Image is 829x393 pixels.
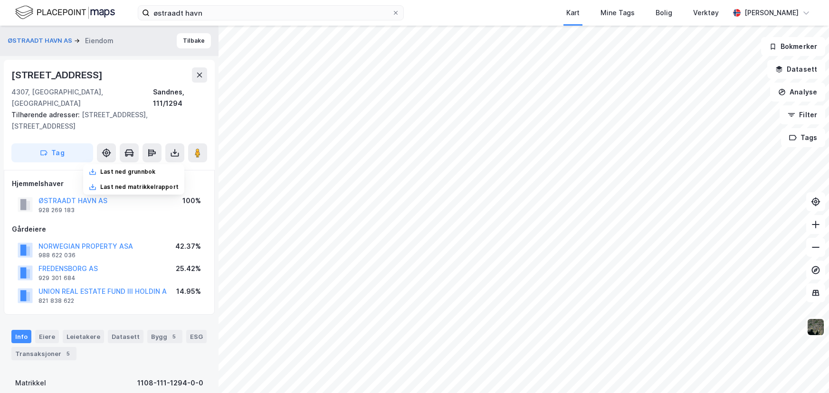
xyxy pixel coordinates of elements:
div: [STREET_ADDRESS], [STREET_ADDRESS] [11,109,200,132]
div: Eiendom [85,35,114,47]
div: Verktøy [693,7,719,19]
div: Datasett [108,330,143,343]
div: 5 [169,332,179,341]
div: Last ned grunnbok [100,168,155,176]
div: Info [11,330,31,343]
div: 1108-111-1294-0-0 [137,377,203,389]
div: 928 269 183 [38,206,75,214]
button: Tags [781,128,825,147]
div: Bolig [656,7,672,19]
div: 929 301 684 [38,274,76,282]
div: 5 [63,349,73,358]
div: [STREET_ADDRESS] [11,67,105,83]
button: Tilbake [177,33,211,48]
div: Leietakere [63,330,104,343]
img: 9k= [807,318,825,336]
button: Tag [11,143,93,162]
div: Gårdeiere [12,224,207,235]
div: Matrikkel [15,377,46,389]
button: Bokmerker [761,37,825,56]
div: 4307, [GEOGRAPHIC_DATA], [GEOGRAPHIC_DATA] [11,86,153,109]
div: 100% [182,195,201,206]
div: Last ned matrikkelrapport [100,183,179,191]
div: Bygg [147,330,182,343]
div: ESG [186,330,207,343]
iframe: Chat Widget [781,347,829,393]
div: Transaksjoner [11,347,76,360]
button: Datasett [767,60,825,79]
div: Sandnes, 111/1294 [153,86,207,109]
div: Kontrollprogram for chat [781,347,829,393]
div: Kart [566,7,580,19]
span: Tilhørende adresser: [11,111,82,119]
div: 42.37% [175,241,201,252]
button: ØSTRAADT HAVN AS [8,36,74,46]
div: Eiere [35,330,59,343]
div: Hjemmelshaver [12,178,207,189]
div: 25.42% [176,263,201,274]
button: Filter [780,105,825,124]
div: 821 838 622 [38,297,74,305]
input: Søk på adresse, matrikkel, gårdeiere, leietakere eller personer [150,6,392,20]
div: 988 622 036 [38,252,76,259]
div: Mine Tags [600,7,635,19]
div: [PERSON_NAME] [744,7,799,19]
button: Analyse [770,83,825,102]
img: logo.f888ab2527a4732fd821a326f86c7f29.svg [15,4,115,21]
div: 14.95% [176,286,201,297]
